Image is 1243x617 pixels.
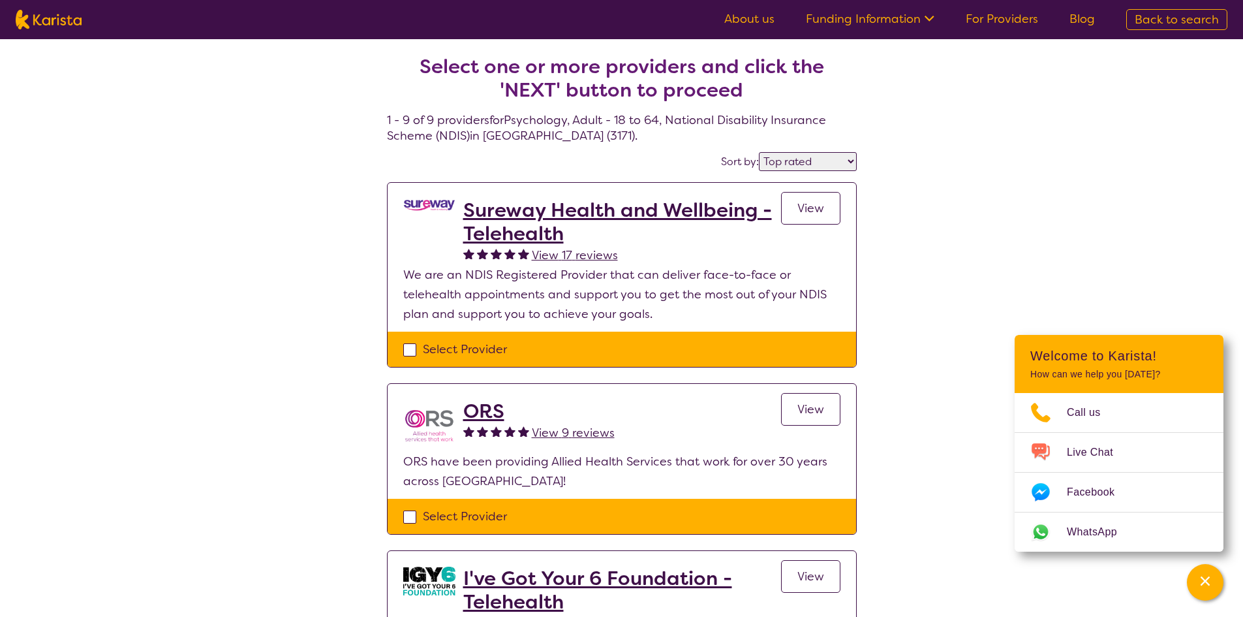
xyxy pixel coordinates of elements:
[1015,393,1223,552] ul: Choose channel
[806,11,934,27] a: Funding Information
[504,248,515,259] img: fullstar
[518,426,529,437] img: fullstar
[1126,9,1227,30] a: Back to search
[797,200,824,216] span: View
[403,198,455,212] img: vgwqq8bzw4bddvbx0uac.png
[1067,483,1130,502] span: Facebook
[532,247,618,263] span: View 17 reviews
[403,265,840,324] p: We are an NDIS Registered Provider that can deliver face-to-face or telehealth appointments and s...
[16,10,82,29] img: Karista logo
[1067,443,1129,462] span: Live Chat
[532,423,615,443] a: View 9 reviews
[477,426,488,437] img: fullstar
[403,452,840,491] p: ORS have been providing Allied Health Services that work for over 30 years across [GEOGRAPHIC_DATA]!
[724,11,775,27] a: About us
[1015,513,1223,552] a: Web link opens in a new tab.
[1187,564,1223,601] button: Channel Menu
[532,425,615,441] span: View 9 reviews
[1067,403,1116,422] span: Call us
[463,198,781,245] a: Sureway Health and Wellbeing - Telehealth
[463,400,615,423] a: ORS
[721,155,759,168] label: Sort by:
[518,248,529,259] img: fullstar
[491,248,502,259] img: fullstar
[1015,335,1223,552] div: Channel Menu
[781,560,840,593] a: View
[966,11,1038,27] a: For Providers
[781,192,840,225] a: View
[463,567,781,614] a: I've Got Your 6 Foundation - Telehealth
[1030,348,1208,364] h2: Welcome to Karista!
[477,248,488,259] img: fullstar
[491,426,502,437] img: fullstar
[797,402,824,417] span: View
[1067,522,1133,542] span: WhatsApp
[504,426,515,437] img: fullstar
[1030,369,1208,380] p: How can we help you [DATE]?
[403,400,455,452] img: nspbnteb0roocrxnmwip.png
[781,393,840,426] a: View
[387,24,857,144] h4: 1 - 9 of 9 providers for Psychology , Adult - 18 to 64 , National Disability Insurance Scheme (ND...
[463,426,474,437] img: fullstar
[403,567,455,595] img: aw0qclyvxjfem2oefjis.jpg
[463,248,474,259] img: fullstar
[1069,11,1095,27] a: Blog
[403,55,841,102] h2: Select one or more providers and click the 'NEXT' button to proceed
[532,245,618,265] a: View 17 reviews
[1135,12,1219,27] span: Back to search
[797,569,824,584] span: View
